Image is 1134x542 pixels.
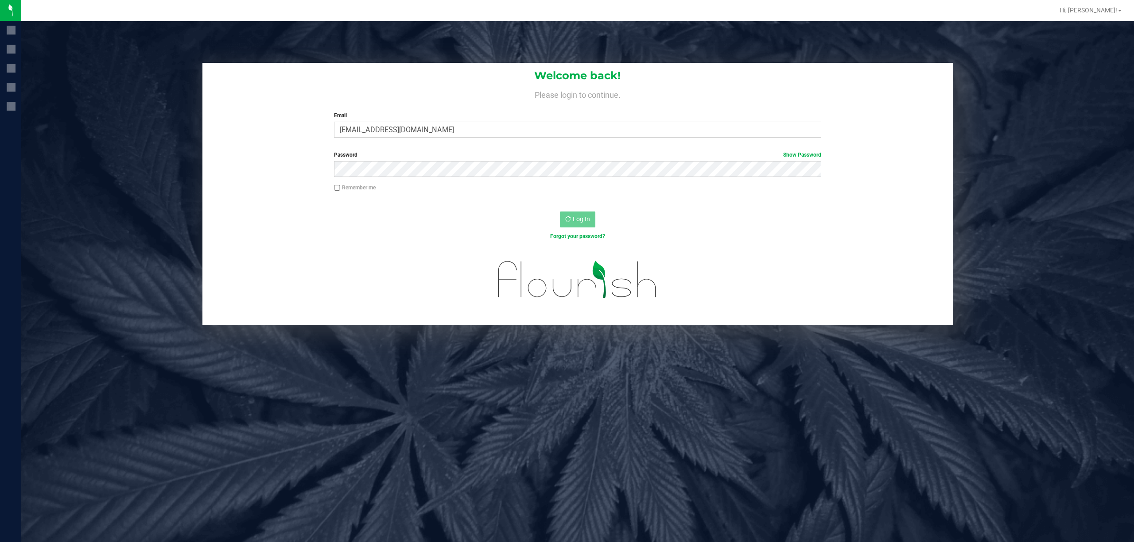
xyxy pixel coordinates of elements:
span: Hi, [PERSON_NAME]! [1060,7,1117,14]
h4: Please login to continue. [202,88,953,99]
a: Show Password [783,152,821,158]
button: Log In [560,211,595,227]
label: Email [334,111,821,119]
h1: Welcome back! [202,70,953,81]
span: Password [334,152,357,158]
span: Log In [573,215,590,223]
img: flourish_logo.svg [484,250,672,310]
a: Forgot your password? [550,233,605,239]
label: Remember me [334,184,376,192]
input: Remember me [334,185,340,191]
